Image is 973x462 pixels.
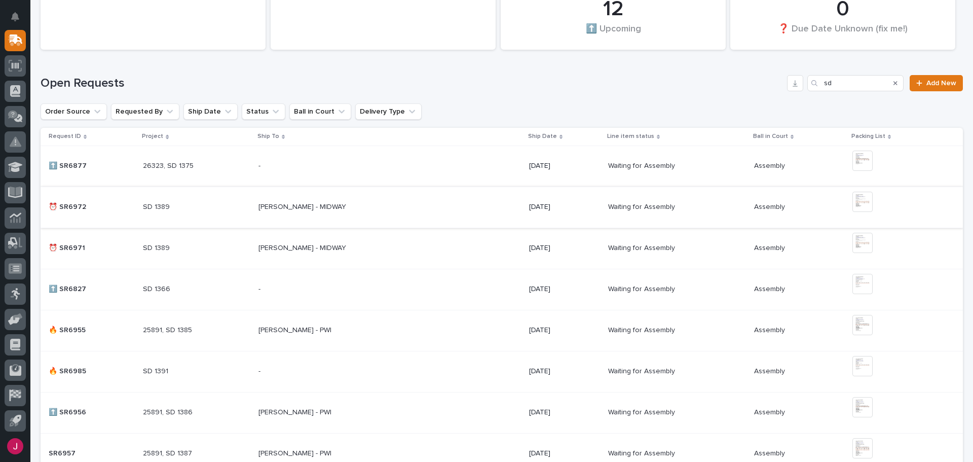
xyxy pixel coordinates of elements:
p: [PERSON_NAME] - MIDWAY [258,201,348,211]
p: Assembly [754,406,787,417]
p: SD 1389 [143,201,172,211]
p: 🔥 SR6955 [49,324,88,335]
p: [PERSON_NAME] - PWI [258,406,333,417]
p: [DATE] [529,449,600,458]
tr: ⬆️ SR6827⬆️ SR6827 SD 1366SD 1366 -- [DATE]Waiting for AssemblyWaiting for Assembly AssemblyAssembly [41,269,963,310]
p: [DATE] [529,285,600,294]
p: Packing List [851,131,885,142]
p: 🔥 SR6985 [49,365,88,376]
button: users-avatar [5,436,26,457]
p: Assembly [754,160,787,170]
p: Assembly [754,283,787,294]
div: Notifications [13,12,26,28]
p: Assembly [754,365,787,376]
button: Status [242,103,285,120]
p: 25891, SD 1387 [143,447,194,458]
button: Delivery Type [355,103,422,120]
h1: Open Requests [41,76,783,91]
tr: 🔥 SR6955🔥 SR6955 25891, SD 138525891, SD 1385 [PERSON_NAME] - PWI[PERSON_NAME] - PWI [DATE]Waitin... [41,310,963,351]
p: [DATE] [529,162,600,170]
p: Line item status [607,131,654,142]
p: Assembly [754,324,787,335]
p: Request ID [49,131,81,142]
p: [DATE] [529,367,600,376]
p: ⏰ SR6971 [49,242,87,253]
input: Search [807,75,904,91]
button: Ship Date [183,103,238,120]
p: Waiting for Assembly [608,201,677,211]
p: Waiting for Assembly [608,242,677,253]
p: SD 1366 [143,283,172,294]
div: ⬆️ Upcoming [518,23,708,44]
p: [DATE] [529,326,600,335]
span: Add New [926,80,956,87]
button: Order Source [41,103,107,120]
p: 25891, SD 1386 [143,406,195,417]
p: Waiting for Assembly [608,283,677,294]
p: Assembly [754,447,787,458]
button: Ball in Court [289,103,351,120]
p: ⬆️ SR6956 [49,406,88,417]
tr: 🔥 SR6985🔥 SR6985 SD 1391SD 1391 -- [DATE]Waiting for AssemblyWaiting for Assembly AssemblyAssembly [41,351,963,392]
p: ⬆️ SR6827 [49,283,88,294]
p: [PERSON_NAME] - MIDWAY [258,242,348,253]
p: Waiting for Assembly [608,160,677,170]
p: SD 1389 [143,242,172,253]
button: Requested By [111,103,179,120]
p: Waiting for Assembly [608,365,677,376]
p: Waiting for Assembly [608,406,677,417]
p: [PERSON_NAME] - PWI [258,324,333,335]
button: Notifications [5,6,26,27]
p: Project [142,131,163,142]
p: ⬆️ SR6877 [49,160,89,170]
p: 26323, SD 1375 [143,160,196,170]
tr: ⏰ SR6972⏰ SR6972 SD 1389SD 1389 [PERSON_NAME] - MIDWAY[PERSON_NAME] - MIDWAY [DATE]Waiting for As... [41,187,963,228]
p: Waiting for Assembly [608,447,677,458]
tr: ⬆️ SR6877⬆️ SR6877 26323, SD 137526323, SD 1375 -- [DATE]Waiting for AssemblyWaiting for Assembly... [41,146,963,187]
p: SD 1391 [143,365,170,376]
p: Waiting for Assembly [608,324,677,335]
p: ⏰ SR6972 [49,201,88,211]
a: Add New [910,75,963,91]
p: Ball in Court [753,131,788,142]
p: - [258,365,263,376]
p: Assembly [754,242,787,253]
p: 25891, SD 1385 [143,324,194,335]
tr: ⏰ SR6971⏰ SR6971 SD 1389SD 1389 [PERSON_NAME] - MIDWAY[PERSON_NAME] - MIDWAY [DATE]Waiting for As... [41,228,963,269]
p: Assembly [754,201,787,211]
p: [DATE] [529,408,600,417]
p: Ship Date [528,131,557,142]
p: [PERSON_NAME] - PWI [258,447,333,458]
div: ❓ Due Date Unknown (fix me!) [747,23,938,44]
p: SR6957 [49,447,78,458]
p: [DATE] [529,203,600,211]
p: [DATE] [529,244,600,253]
p: - [258,160,263,170]
tr: ⬆️ SR6956⬆️ SR6956 25891, SD 138625891, SD 1386 [PERSON_NAME] - PWI[PERSON_NAME] - PWI [DATE]Wait... [41,392,963,433]
p: - [258,283,263,294]
p: Ship To [257,131,279,142]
